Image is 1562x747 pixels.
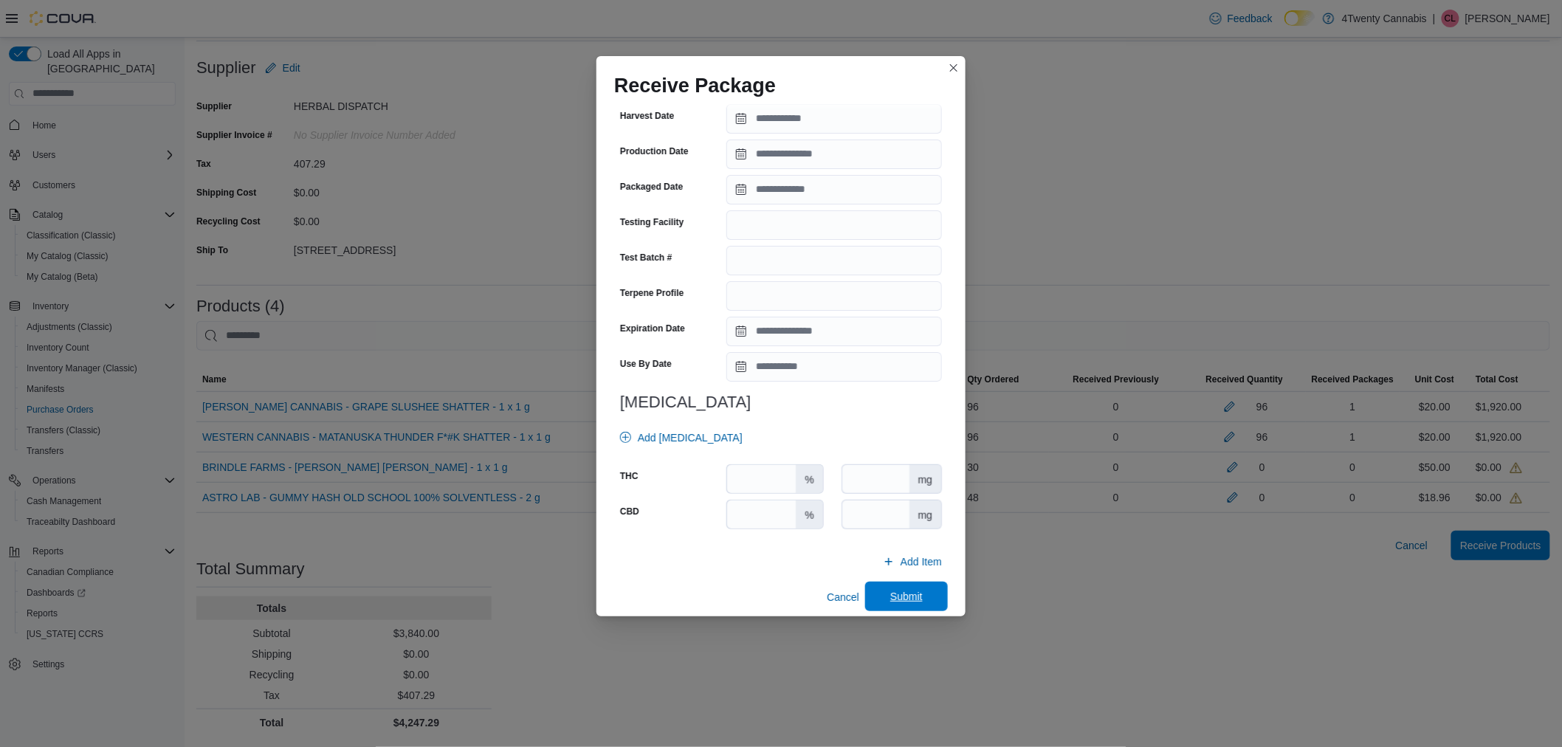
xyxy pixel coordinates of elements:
input: Press the down key to open a popover containing a calendar. [726,352,942,382]
button: Submit [865,582,948,611]
input: Press the down key to open a popover containing a calendar. [726,104,942,134]
label: THC [620,470,639,482]
div: mg [909,500,941,529]
button: Add [MEDICAL_DATA] [614,423,749,452]
input: Press the down key to open a popover containing a calendar. [726,317,942,346]
div: % [796,465,822,493]
button: Closes this modal window [945,59,963,77]
span: Add Item [901,554,942,569]
label: CBD [620,506,639,517]
label: Packaged Date [620,181,683,193]
input: Press the down key to open a popover containing a calendar. [726,140,942,169]
label: Use By Date [620,358,672,370]
span: Add [MEDICAL_DATA] [638,430,743,445]
label: Production Date [620,145,689,157]
span: Submit [890,589,923,604]
button: Cancel [821,582,865,612]
h1: Receive Package [614,74,776,97]
input: Press the down key to open a popover containing a calendar. [726,175,942,204]
label: Testing Facility [620,216,684,228]
span: Cancel [827,590,859,605]
label: Harvest Date [620,110,674,122]
label: Expiration Date [620,323,685,334]
label: Test Batch # [620,252,672,264]
label: Terpene Profile [620,287,684,299]
button: Add Item [877,547,948,576]
div: mg [909,465,941,493]
h3: [MEDICAL_DATA] [620,393,942,411]
div: % [796,500,822,529]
